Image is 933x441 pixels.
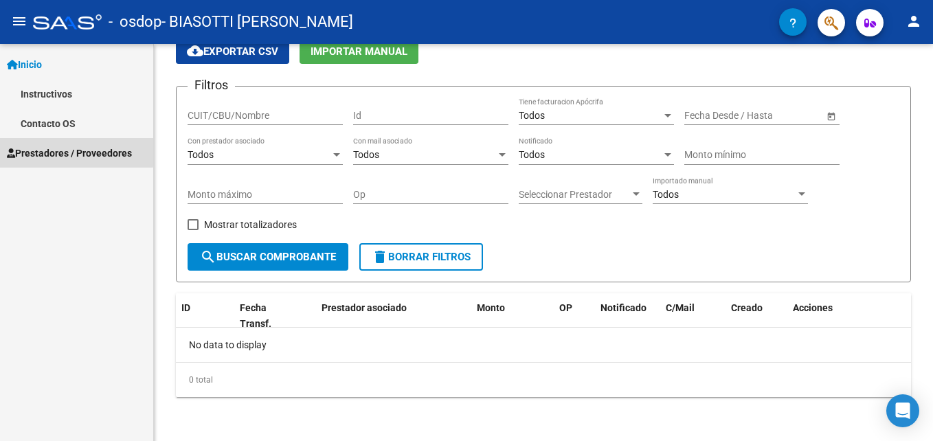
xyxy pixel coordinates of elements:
span: Mostrar totalizadores [204,216,297,233]
span: OP [559,302,572,313]
input: Fecha inicio [684,110,734,122]
span: ID [181,302,190,313]
button: Open calendar [824,109,838,123]
span: Borrar Filtros [372,251,471,263]
span: Prestador asociado [322,302,407,313]
span: Acciones [793,302,833,313]
div: No data to display [176,328,911,362]
span: Creado [731,302,763,313]
span: Monto [477,302,505,313]
datatable-header-cell: ID [176,293,234,339]
span: Todos [353,149,379,160]
button: Borrar Filtros [359,243,483,271]
div: 0 total [176,363,911,397]
span: Todos [188,149,214,160]
datatable-header-cell: C/Mail [660,293,726,339]
span: Inicio [7,57,42,72]
h3: Filtros [188,76,235,95]
span: Buscar Comprobante [200,251,336,263]
datatable-header-cell: Prestador asociado [316,293,471,339]
datatable-header-cell: Fecha Transf. [234,293,296,339]
span: C/Mail [666,302,695,313]
datatable-header-cell: Acciones [787,293,911,339]
button: Importar Manual [300,38,418,64]
button: Exportar CSV [176,38,289,64]
button: Buscar Comprobante [188,243,348,271]
span: Todos [653,189,679,200]
datatable-header-cell: OP [554,293,595,339]
span: - BIASOTTI [PERSON_NAME] [161,7,353,37]
div: Open Intercom Messenger [886,394,919,427]
datatable-header-cell: Creado [726,293,787,339]
span: Todos [519,149,545,160]
span: Exportar CSV [187,45,278,58]
span: Fecha Transf. [240,302,271,329]
span: Notificado [600,302,647,313]
input: Fecha fin [746,110,813,122]
mat-icon: cloud_download [187,43,203,59]
mat-icon: menu [11,13,27,30]
datatable-header-cell: Monto [471,293,554,339]
span: Seleccionar Prestador [519,189,630,201]
datatable-header-cell: Notificado [595,293,660,339]
mat-icon: delete [372,249,388,265]
mat-icon: search [200,249,216,265]
span: Importar Manual [311,45,407,58]
mat-icon: person [906,13,922,30]
span: Todos [519,110,545,121]
span: Prestadores / Proveedores [7,146,132,161]
span: - osdop [109,7,161,37]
